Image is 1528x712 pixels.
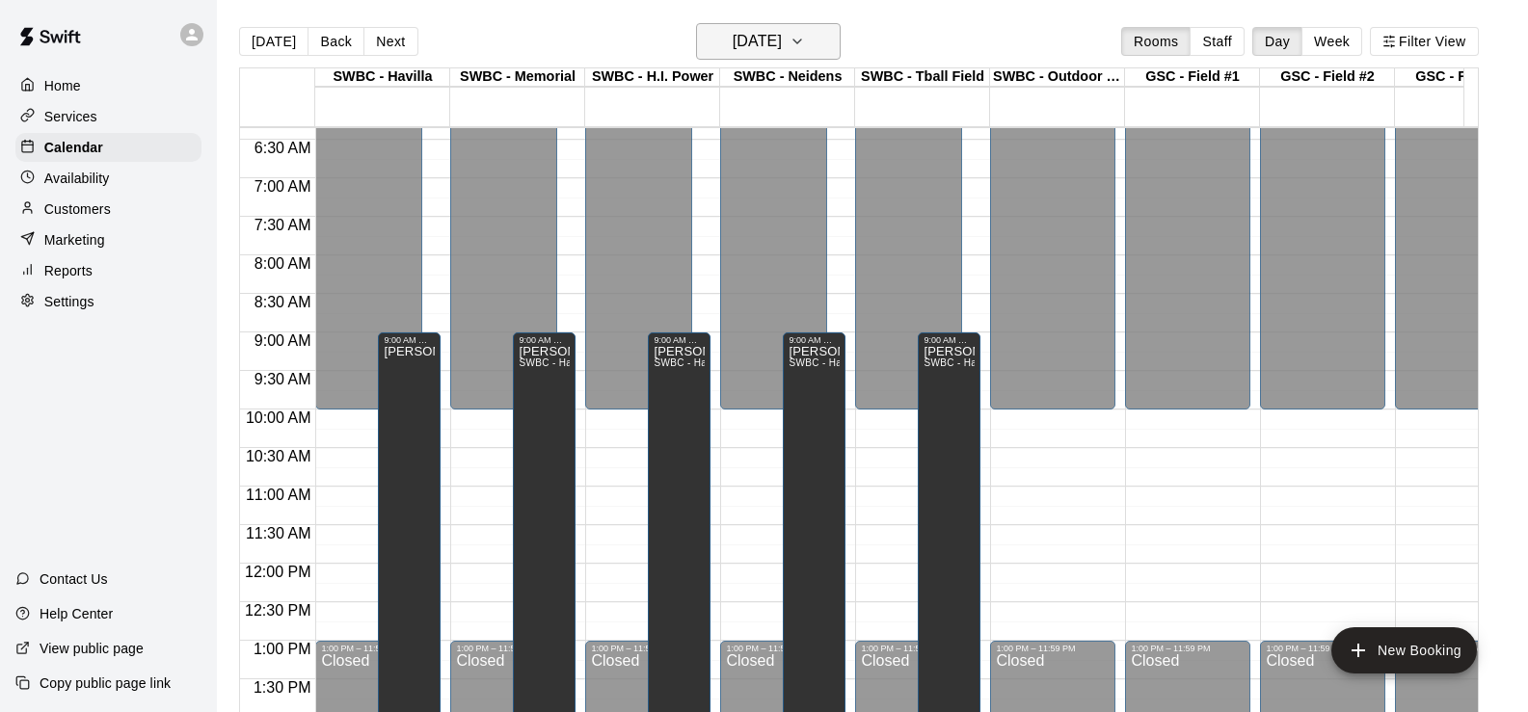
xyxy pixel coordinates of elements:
div: SWBC - Memorial [450,68,585,87]
span: SWBC - Havilla , SWBC - Neidens, SWBC - Memorial , SWBC - H.I. Power, SWBC - Tball Field [789,357,1223,368]
p: Services [44,107,97,126]
h6: [DATE] [733,28,782,55]
button: add [1331,627,1477,673]
div: SWBC - Neidens [720,68,855,87]
div: 1:00 PM – 11:59 PM [1131,644,1245,653]
p: Customers [44,199,111,219]
span: 11:30 AM [241,525,316,541]
div: 1:00 PM – 11:59 PM [591,644,705,653]
div: GSC - Field #1 [1125,68,1260,87]
button: Week [1301,27,1362,56]
a: Reports [15,256,201,285]
span: 1:30 PM [249,679,316,696]
span: SWBC - Havilla , SWBC - Neidens, SWBC - Memorial , SWBC - H.I. Power, SWBC - Tball Field [654,357,1088,368]
div: 9:00 AM – 7:00 PM [519,335,570,345]
span: 8:30 AM [250,294,316,310]
span: 9:30 AM [250,371,316,387]
span: 8:00 AM [250,255,316,272]
a: Customers [15,195,201,224]
a: Services [15,102,201,131]
button: Next [363,27,417,56]
span: 12:30 PM [240,602,315,619]
a: Settings [15,287,201,316]
p: Contact Us [40,569,108,589]
a: Availability [15,164,201,193]
p: Reports [44,261,93,280]
span: SWBC - Havilla , SWBC - Neidens, SWBC - Memorial , SWBC - H.I. Power, SWBC - Tball Field [924,357,1358,368]
button: Day [1252,27,1302,56]
div: SWBC - Outdoor Batting Cage [990,68,1125,87]
button: [DATE] [239,27,308,56]
p: Copy public page link [40,673,171,693]
button: Filter View [1370,27,1478,56]
p: Help Center [40,604,113,623]
span: SWBC - Havilla , SWBC - Neidens, SWBC - Memorial , SWBC - H.I. Power, SWBC - Tball Field [519,357,953,368]
div: 1:00 PM – 11:59 PM [456,644,570,653]
p: Calendar [44,138,103,157]
span: 9:00 AM [250,332,316,349]
button: Back [308,27,364,56]
div: GSC - Field #2 [1260,68,1395,87]
div: 9:00 AM – 7:00 PM [924,335,975,345]
div: 9:00 AM – 7:00 PM [384,335,435,345]
p: View public page [40,639,144,658]
span: 1:00 PM [249,641,316,657]
span: 7:00 AM [250,178,316,195]
button: Rooms [1121,27,1191,56]
div: 1:00 PM – 11:59 PM [321,644,435,653]
div: 9:00 AM – 7:00 PM [654,335,705,345]
div: 9:00 AM – 7:00 PM [789,335,840,345]
span: 12:00 PM [240,564,315,580]
div: 1:00 PM – 11:59 PM [996,644,1110,653]
div: SWBC - H.I. Power [585,68,720,87]
div: 1:00 PM – 11:59 PM [861,644,975,653]
p: Marketing [44,230,105,250]
span: 10:30 AM [241,448,316,464]
span: 10:00 AM [241,409,316,426]
div: 1:00 PM – 11:59 PM [726,644,840,653]
div: SWBC - Tball Field [855,68,990,87]
a: Marketing [15,225,201,254]
p: Home [44,76,81,95]
div: 1:00 PM – 11:59 PM [1266,644,1380,653]
button: [DATE] [696,23,841,60]
div: SWBC - Havilla [315,68,450,87]
a: Calendar [15,133,201,162]
p: Settings [44,292,94,311]
p: Availability [44,169,110,188]
span: 6:30 AM [250,140,316,156]
span: 11:00 AM [241,487,316,503]
button: Staff [1190,27,1245,56]
a: Home [15,71,201,100]
span: 7:30 AM [250,217,316,233]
